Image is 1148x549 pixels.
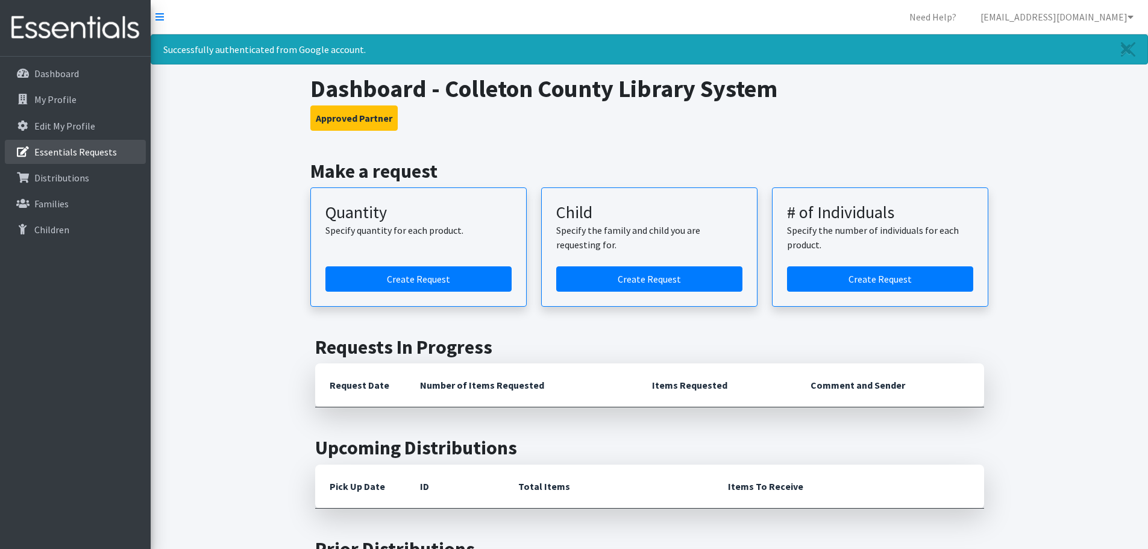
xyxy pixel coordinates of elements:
[34,224,69,236] p: Children
[900,5,966,29] a: Need Help?
[310,74,988,103] h1: Dashboard - Colleton County Library System
[325,223,512,237] p: Specify quantity for each product.
[5,192,146,216] a: Families
[315,436,984,459] h2: Upcoming Distributions
[714,465,984,509] th: Items To Receive
[638,363,796,407] th: Items Requested
[325,266,512,292] a: Create a request by quantity
[310,160,988,183] h2: Make a request
[34,146,117,158] p: Essentials Requests
[556,202,742,223] h3: Child
[310,105,398,131] button: Approved Partner
[556,266,742,292] a: Create a request for a child or family
[796,363,983,407] th: Comment and Sender
[5,87,146,111] a: My Profile
[1109,35,1147,64] a: Close
[5,8,146,48] img: HumanEssentials
[315,363,406,407] th: Request Date
[34,198,69,210] p: Families
[5,140,146,164] a: Essentials Requests
[787,266,973,292] a: Create a request by number of individuals
[787,202,973,223] h3: # of Individuals
[406,465,504,509] th: ID
[5,61,146,86] a: Dashboard
[34,172,89,184] p: Distributions
[315,336,984,359] h2: Requests In Progress
[406,363,638,407] th: Number of Items Requested
[315,465,406,509] th: Pick Up Date
[151,34,1148,64] div: Successfully authenticated from Google account.
[787,223,973,252] p: Specify the number of individuals for each product.
[5,218,146,242] a: Children
[34,67,79,80] p: Dashboard
[556,223,742,252] p: Specify the family and child you are requesting for.
[325,202,512,223] h3: Quantity
[34,93,77,105] p: My Profile
[504,465,714,509] th: Total Items
[34,120,95,132] p: Edit My Profile
[5,114,146,138] a: Edit My Profile
[5,166,146,190] a: Distributions
[971,5,1143,29] a: [EMAIL_ADDRESS][DOMAIN_NAME]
